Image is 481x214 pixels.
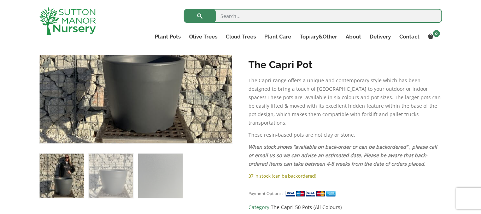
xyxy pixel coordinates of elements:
input: Search... [184,9,442,23]
a: Delivery [366,32,395,42]
a: 0 [424,32,442,42]
a: Plant Pots [151,32,185,42]
a: About [342,32,366,42]
p: These resin-based pots are not clay or stone. [248,131,442,139]
span: 0 [433,30,440,37]
em: When stock shows “available on back-order or can be backordered” , please call or email us so we ... [248,143,437,167]
img: payment supported [285,190,338,197]
small: Payment Options: [248,191,283,196]
span: Category: [248,203,442,212]
a: Cloud Trees [222,32,260,42]
a: Contact [395,32,424,42]
img: The Capri Pot 50 Colour Charcoal - Image 3 [138,154,182,198]
img: logo [39,7,96,35]
p: The Capri range offers a unique and contemporary style which has been designed to bring a touch o... [248,76,442,127]
img: The Capri Pot 50 Colour Charcoal - Image 2 [89,154,133,198]
a: Plant Care [260,32,296,42]
a: Olive Trees [185,32,222,42]
a: The Capri 50 Pots (All Colours) [271,204,342,210]
img: The Capri Pot 50 Colour Charcoal [40,154,84,198]
p: 37 in stock (can be backordered) [248,172,442,180]
a: Topiary&Other [296,32,342,42]
strong: The Capri Pot [248,59,312,71]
